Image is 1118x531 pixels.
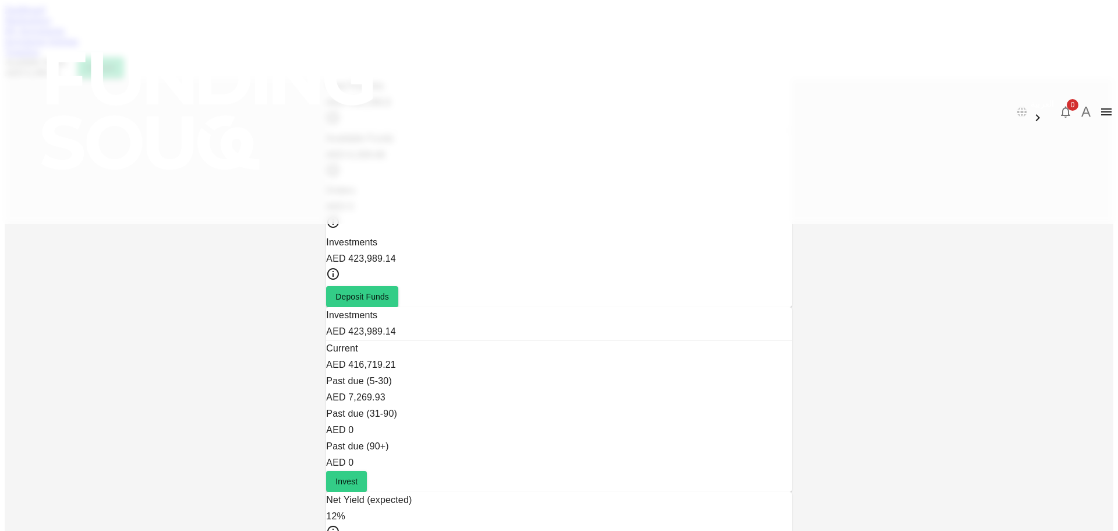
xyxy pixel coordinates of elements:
span: Past due (5-30) [326,376,392,386]
button: Deposit Funds [326,286,398,307]
span: العربية [1031,99,1054,108]
button: Invest [326,471,367,492]
span: Past due (31-90) [326,409,397,419]
span: 0 [1067,99,1078,111]
div: 12% [326,508,791,525]
div: AED 423,989.14 [326,251,791,267]
span: Investments [326,237,377,247]
div: AED 7,269.93 [326,389,791,406]
span: Current [326,343,358,353]
div: AED 0 [326,455,791,471]
button: A [1077,103,1095,121]
div: AED 0 [326,422,791,438]
button: 0 [1054,100,1077,124]
span: Past due (90+) [326,441,389,451]
div: AED 416,719.21 [326,357,791,373]
span: Net Yield (expected) [326,495,412,505]
span: Investments [326,310,377,320]
div: AED 423,989.14 [326,323,791,340]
